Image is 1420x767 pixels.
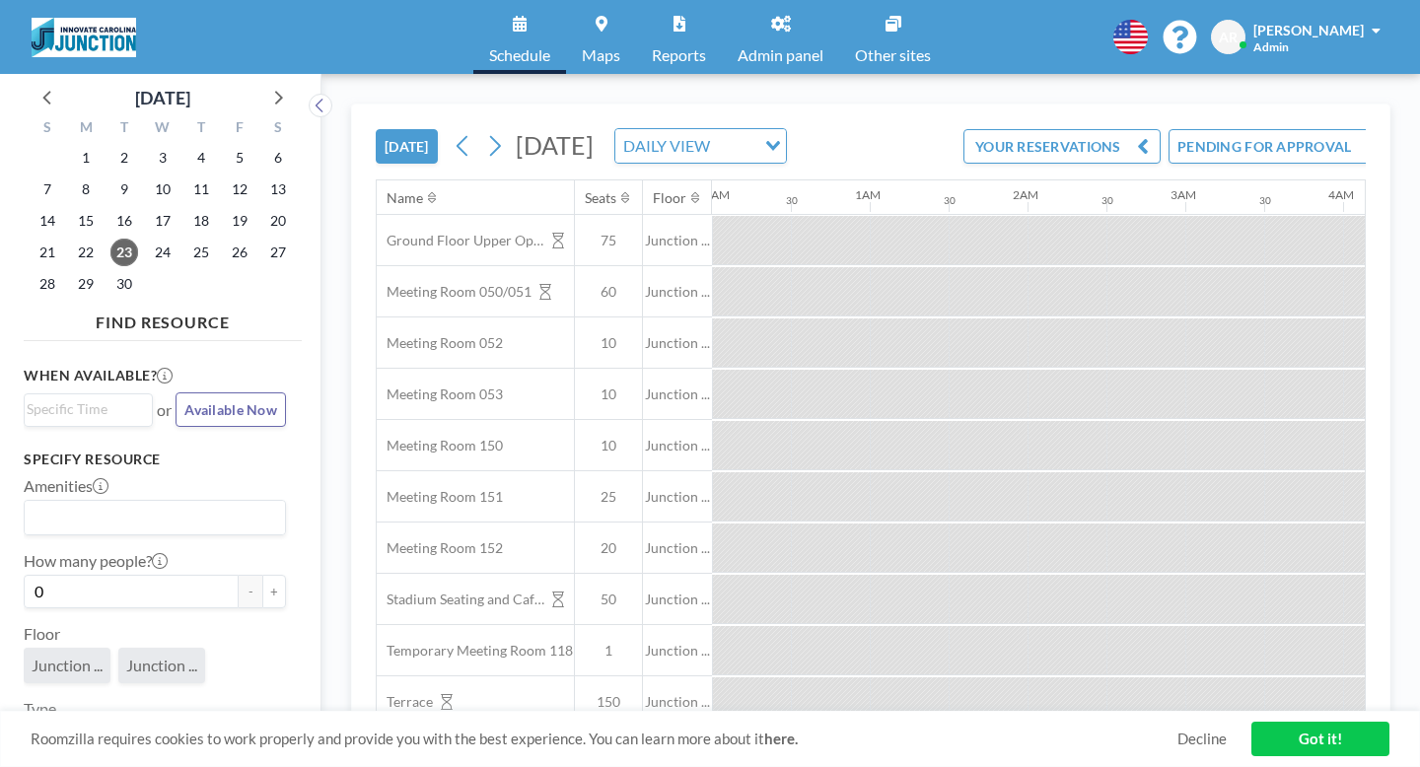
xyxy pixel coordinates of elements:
label: Floor [24,624,60,644]
span: Meeting Room 052 [377,334,503,352]
span: Tuesday, September 16, 2025 [110,207,138,235]
span: Available Now [184,401,277,418]
h3: Specify resource [24,451,286,468]
span: Sunday, September 14, 2025 [34,207,61,235]
span: Wednesday, September 24, 2025 [149,239,177,266]
img: organization-logo [32,18,136,57]
span: Saturday, September 20, 2025 [264,207,292,235]
div: S [29,116,67,142]
span: Junction ... [643,437,712,454]
h4: FIND RESOURCE [24,305,302,332]
div: 3AM [1171,187,1196,202]
span: Monday, September 15, 2025 [72,207,100,235]
span: Junction ... [643,539,712,557]
span: Junction ... [643,488,712,506]
span: Wednesday, September 10, 2025 [149,175,177,203]
input: Search for option [716,133,753,159]
span: 10 [575,437,642,454]
span: Temporary Meeting Room 118 [377,642,573,660]
label: Amenities [24,476,108,496]
button: Available Now [176,392,286,427]
span: or [157,400,172,420]
span: 25 [575,488,642,506]
span: Terrace [377,693,433,711]
span: AR [1219,29,1238,46]
div: 12AM [697,187,730,202]
span: Junction ... [126,656,197,675]
span: Monday, September 22, 2025 [72,239,100,266]
button: + [262,575,286,608]
span: [DATE] [516,130,594,160]
label: Type [24,699,56,719]
span: Meeting Room 053 [377,385,503,403]
div: T [106,116,144,142]
div: T [181,116,220,142]
button: YOUR RESERVATIONS [963,129,1161,164]
span: Meeting Room 151 [377,488,503,506]
span: Stadium Seating and Cafe area [377,591,544,608]
a: Decline [1177,730,1227,748]
span: Thursday, September 4, 2025 [187,144,215,172]
span: 60 [575,283,642,301]
span: Meeting Room 150 [377,437,503,454]
div: 30 [1259,194,1271,207]
span: Saturday, September 27, 2025 [264,239,292,266]
span: Sunday, September 28, 2025 [34,270,61,298]
span: 75 [575,232,642,249]
span: Sunday, September 21, 2025 [34,239,61,266]
span: Tuesday, September 23, 2025 [110,239,138,266]
span: Junction ... [643,591,712,608]
div: Seats [585,189,616,207]
span: Friday, September 5, 2025 [226,144,253,172]
label: How many people? [24,551,168,571]
span: Wednesday, September 17, 2025 [149,207,177,235]
div: Name [387,189,423,207]
span: Junction ... [643,642,712,660]
span: Friday, September 12, 2025 [226,175,253,203]
span: Junction ... [32,656,103,675]
span: [PERSON_NAME] [1253,22,1364,38]
span: Tuesday, September 30, 2025 [110,270,138,298]
div: M [67,116,106,142]
span: DAILY VIEW [619,133,714,159]
a: Got it! [1251,722,1389,756]
span: Schedule [489,47,550,63]
span: Reports [652,47,706,63]
span: Junction ... [643,232,712,249]
div: Search for option [25,394,152,424]
span: Junction ... [643,334,712,352]
div: 1AM [855,187,881,202]
span: Saturday, September 6, 2025 [264,144,292,172]
span: Sunday, September 7, 2025 [34,175,61,203]
input: Search for option [27,505,274,530]
div: F [220,116,258,142]
div: 2AM [1013,187,1038,202]
div: Search for option [25,501,285,534]
button: - [239,575,262,608]
span: Junction ... [643,385,712,403]
button: [DATE] [376,129,438,164]
input: Search for option [27,398,141,420]
a: here. [764,730,798,747]
span: Meeting Room 152 [377,539,503,557]
div: 30 [786,194,798,207]
div: 4AM [1328,187,1354,202]
span: Thursday, September 11, 2025 [187,175,215,203]
div: [DATE] [135,84,190,111]
span: Ground Floor Upper Open Area [377,232,544,249]
div: S [258,116,297,142]
span: Meeting Room 050/051 [377,283,532,301]
span: Maps [582,47,620,63]
span: Tuesday, September 9, 2025 [110,175,138,203]
span: Thursday, September 18, 2025 [187,207,215,235]
span: Junction ... [643,283,712,301]
div: W [144,116,182,142]
span: Monday, September 1, 2025 [72,144,100,172]
span: 10 [575,334,642,352]
span: Other sites [855,47,931,63]
span: Monday, September 8, 2025 [72,175,100,203]
span: 1 [575,642,642,660]
span: 50 [575,591,642,608]
span: Admin [1253,39,1289,54]
div: Search for option [615,129,786,163]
